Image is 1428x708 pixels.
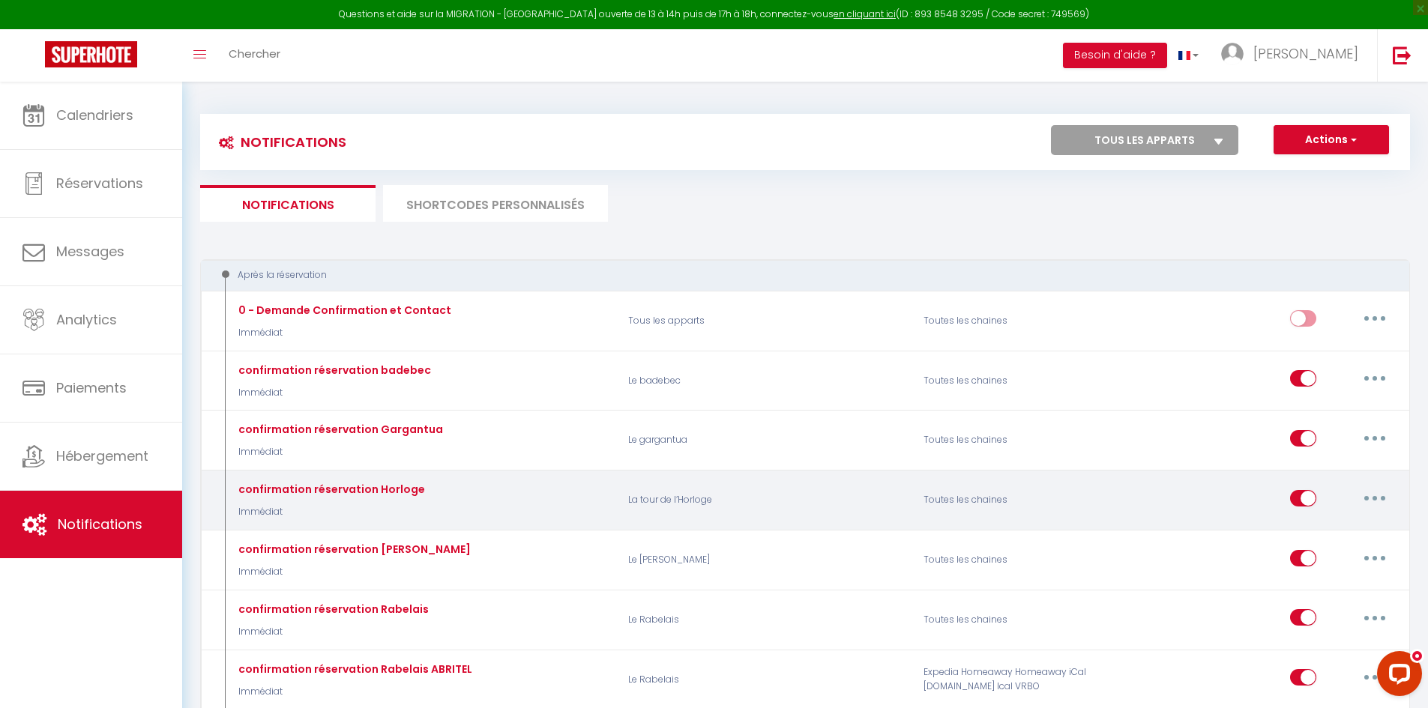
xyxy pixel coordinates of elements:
img: ... [1221,43,1244,65]
p: Immédiat [235,685,472,699]
p: Le Rabelais [618,598,914,641]
p: Immédiat [235,625,429,639]
span: Hébergement [56,447,148,465]
div: Toutes les chaines [914,479,1111,522]
h3: Notifications [211,125,346,159]
span: Analytics [56,310,117,329]
li: SHORTCODES PERSONNALISÉS [383,185,608,222]
a: ... [PERSON_NAME] [1210,29,1377,82]
span: Réservations [56,174,143,193]
span: [PERSON_NAME] [1253,44,1358,63]
div: confirmation réservation Rabelais ABRITEL [235,661,472,677]
div: Toutes les chaines [914,299,1111,342]
div: Expedia Homeaway Homeaway iCal [DOMAIN_NAME] Ical VRBO [914,658,1111,701]
p: La tour de l’Horloge [618,479,914,522]
p: Le gargantua [618,419,914,462]
div: confirmation réservation badebec [235,362,431,378]
div: confirmation réservation Gargantua [235,421,443,438]
li: Notifications [200,185,376,222]
img: Super Booking [45,41,137,67]
div: Toutes les chaines [914,598,1111,641]
span: Chercher [229,46,280,61]
div: Toutes les chaines [914,419,1111,462]
p: Immédiat [235,565,471,579]
iframe: LiveChat chat widget [1365,645,1428,708]
button: Actions [1274,125,1389,155]
div: Toutes les chaines [914,359,1111,402]
p: Immédiat [235,326,451,340]
p: Le [PERSON_NAME] [618,539,914,582]
div: confirmation réservation Rabelais [235,601,429,617]
img: logout [1393,46,1412,64]
a: en cliquant ici [834,7,896,20]
button: Besoin d'aide ? [1063,43,1167,68]
p: Le badebec [618,359,914,402]
div: confirmation réservation [PERSON_NAME] [235,541,471,557]
span: Messages [56,242,124,261]
p: Le Rabelais [618,658,914,701]
div: Après la réservation [214,268,1373,282]
div: confirmation réservation Horloge [235,481,425,497]
span: Notifications [58,515,142,533]
div: Toutes les chaines [914,539,1111,582]
p: Immédiat [235,445,443,459]
div: 0 - Demande Confirmation et Contact [235,302,451,318]
p: Immédiat [235,386,431,400]
p: Immédiat [235,505,425,519]
span: Paiements [56,378,127,397]
span: Calendriers [56,106,133,124]
a: Chercher [217,29,292,82]
p: Tous les apparts [618,299,914,342]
